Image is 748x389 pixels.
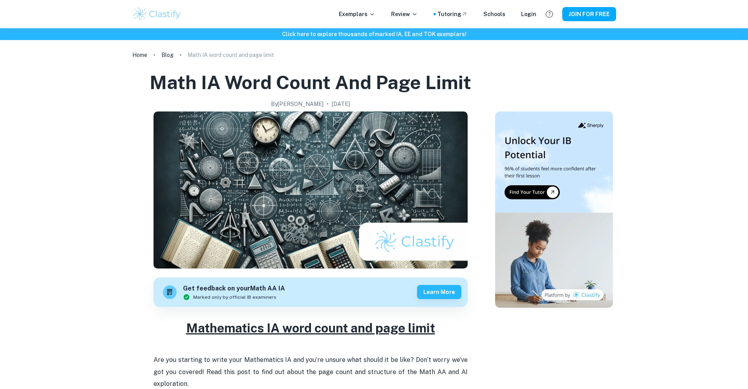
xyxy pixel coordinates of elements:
[437,10,468,18] a: Tutoring
[332,100,350,108] h2: [DATE]
[521,10,536,18] a: Login
[132,49,147,60] a: Home
[271,100,324,108] h2: By [PERSON_NAME]
[154,356,469,387] span: Are you starting to write your Mathematics IA and you’re unsure what should it be like? Don’t wor...
[154,278,468,307] a: Get feedback on yourMath AA IAMarked only by official IB examinersLearn more
[339,10,375,18] p: Exemplars
[2,30,746,38] h6: Click here to explore thousands of marked IA, EE and TOK exemplars !
[543,7,556,21] button: Help and Feedback
[483,10,505,18] a: Schools
[327,100,329,108] p: •
[150,70,471,95] h1: Math IA word count and page limit
[562,7,616,21] button: JOIN FOR FREE
[154,111,468,268] img: Math IA word count and page limit cover image
[183,284,285,294] h6: Get feedback on your Math AA IA
[186,321,435,335] u: Mathematics IA word count and page limit
[161,49,174,60] a: Blog
[495,111,613,308] img: Thumbnail
[193,294,276,301] span: Marked only by official IB examiners
[188,51,274,59] p: Math IA word count and page limit
[132,6,182,22] img: Clastify logo
[391,10,418,18] p: Review
[417,285,461,299] button: Learn more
